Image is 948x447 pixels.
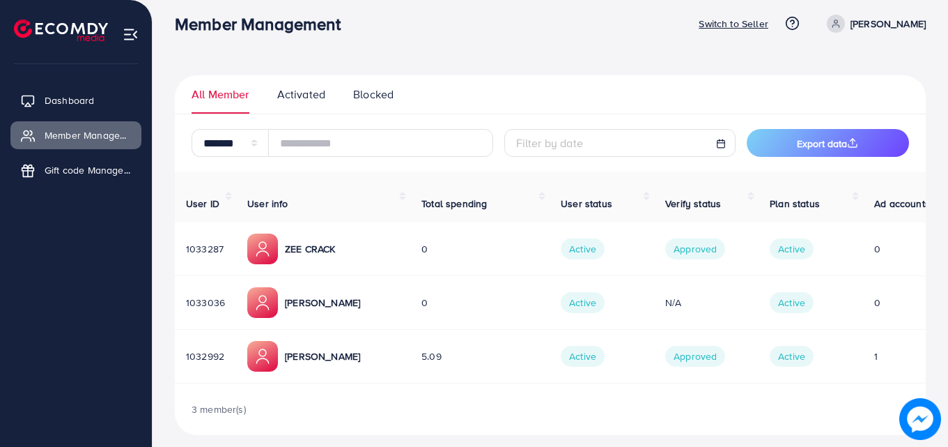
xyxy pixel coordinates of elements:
p: [PERSON_NAME] [285,294,360,311]
p: [PERSON_NAME] [850,15,926,32]
span: Active [770,346,814,367]
span: Approved [665,238,725,259]
span: Active [561,346,605,367]
span: Active [770,292,814,313]
span: Dashboard [45,93,94,107]
span: Active [770,238,814,259]
a: Dashboard [10,86,141,114]
span: 1032992 [186,349,224,363]
span: Gift code Management [45,163,131,177]
span: Plan status [770,197,820,211]
span: Verify status [665,197,721,211]
p: ZEE CRACK [285,241,335,257]
span: Export data [797,137,858,151]
span: User status [561,197,612,211]
span: N/A [665,296,681,310]
img: ic-member-manager.00abd3e0.svg [247,234,278,264]
span: Activated [277,86,325,103]
span: Ad accounts [874,197,930,211]
span: Member Management [45,128,131,142]
span: 0 [874,296,880,310]
span: 0 [874,242,880,256]
span: User info [247,197,288,211]
h3: Member Management [175,14,352,34]
img: ic-member-manager.00abd3e0.svg [247,341,278,372]
img: logo [14,20,108,41]
span: Active [561,292,605,313]
span: Blocked [353,86,394,103]
img: ic-member-manager.00abd3e0.svg [247,287,278,318]
img: image [899,398,941,440]
a: [PERSON_NAME] [821,15,926,33]
span: Total spending [421,197,487,211]
span: 0 [421,242,428,256]
span: 1033287 [186,242,224,256]
a: Member Management [10,121,141,149]
button: Export data [747,129,910,157]
span: 0 [421,296,428,310]
span: 5.09 [421,349,442,363]
p: [PERSON_NAME] [285,348,360,365]
span: Approved [665,346,725,367]
span: Filter by date [516,135,583,151]
span: 1 [874,349,878,363]
p: Switch to Seller [699,15,768,32]
span: 1033036 [186,296,225,310]
span: All Member [192,86,249,103]
a: Gift code Management [10,156,141,184]
span: 3 member(s) [192,402,246,416]
span: Active [561,238,605,259]
span: User ID [186,197,219,211]
img: menu [123,26,139,43]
